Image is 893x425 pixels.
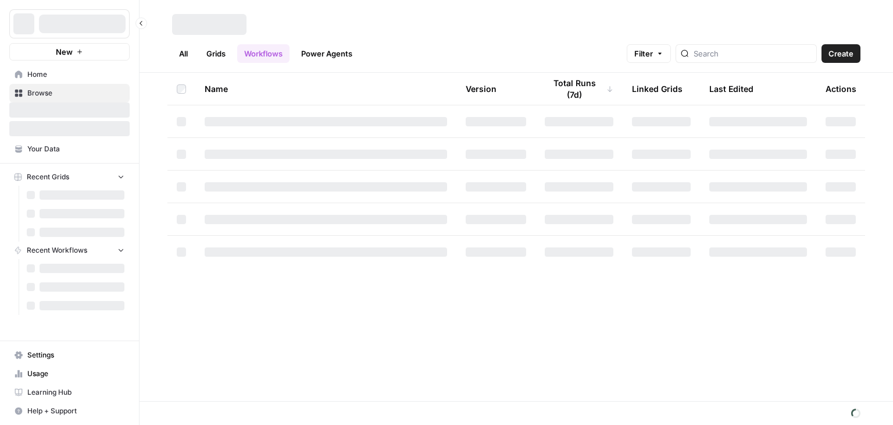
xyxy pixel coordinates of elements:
[9,168,130,186] button: Recent Grids
[9,364,130,383] a: Usage
[627,44,671,63] button: Filter
[632,73,683,105] div: Linked Grids
[466,73,496,105] div: Version
[826,73,856,105] div: Actions
[199,44,233,63] a: Grids
[205,73,447,105] div: Name
[821,44,860,63] button: Create
[828,48,853,59] span: Create
[27,406,124,416] span: Help + Support
[27,369,124,379] span: Usage
[27,245,87,256] span: Recent Workflows
[27,144,124,154] span: Your Data
[9,402,130,420] button: Help + Support
[9,65,130,84] a: Home
[27,172,69,182] span: Recent Grids
[9,84,130,102] a: Browse
[9,346,130,364] a: Settings
[56,46,73,58] span: New
[9,140,130,158] a: Your Data
[545,73,613,105] div: Total Runs (7d)
[634,48,653,59] span: Filter
[9,43,130,61] button: New
[709,73,753,105] div: Last Edited
[9,242,130,259] button: Recent Workflows
[294,44,359,63] a: Power Agents
[694,48,812,59] input: Search
[27,387,124,398] span: Learning Hub
[172,44,195,63] a: All
[9,383,130,402] a: Learning Hub
[237,44,290,63] a: Workflows
[27,350,124,360] span: Settings
[27,69,124,80] span: Home
[27,88,124,98] span: Browse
